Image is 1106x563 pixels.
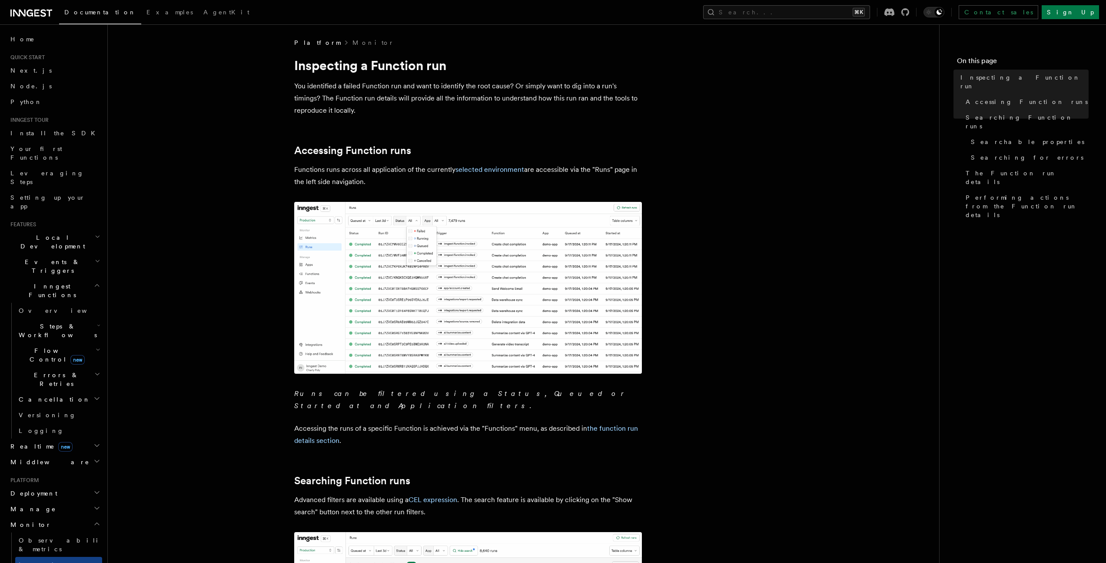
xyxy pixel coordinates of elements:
a: The Function run details [962,165,1089,190]
span: Overview [19,307,108,314]
a: Leveraging Steps [7,165,102,190]
a: Overview [15,303,102,318]
a: Documentation [59,3,141,24]
a: the function run details section [294,424,638,445]
button: Monitor [7,517,102,533]
span: Platform [7,477,39,484]
span: new [70,355,85,365]
span: Documentation [64,9,136,16]
a: Setting up your app [7,190,102,214]
a: Sign Up [1042,5,1099,19]
p: Functions runs across all application of the currently are accessible via the "Runs" page in the ... [294,164,642,188]
span: Errors & Retries [15,371,94,388]
a: Contact sales [959,5,1038,19]
span: Python [10,98,42,105]
span: Leveraging Steps [10,170,84,185]
p: Advanced filters are available using a . The search feature is available by clicking on the "Show... [294,494,642,518]
button: Manage [7,501,102,517]
span: Searchable properties [971,137,1084,146]
span: Performing actions from the Function run details [966,193,1089,219]
p: Accessing the runs of a specific Function is achieved via the "Functions" menu, as described in . [294,422,642,447]
button: Deployment [7,486,102,501]
span: Monitor [7,520,51,529]
span: Install the SDK [10,130,100,137]
span: Observability & metrics [19,537,108,553]
a: Searching Function runs [294,475,410,487]
a: Install the SDK [7,125,102,141]
span: Features [7,221,36,228]
span: Quick start [7,54,45,61]
span: Next.js [10,67,52,74]
em: Runs can be filtered using a Status, Queued or Started at and Application filters. [294,389,628,410]
span: Node.js [10,83,52,90]
a: Python [7,94,102,110]
span: Versioning [19,412,76,419]
kbd: ⌘K [853,8,865,17]
span: Home [10,35,35,44]
button: Steps & Workflows [15,318,102,343]
span: Realtime [7,442,73,451]
a: Versioning [15,407,102,423]
a: Examples [141,3,198,23]
a: Node.js [7,78,102,94]
span: Your first Functions [10,145,62,161]
button: Local Development [7,230,102,254]
span: Cancellation [15,395,90,404]
span: Manage [7,505,56,513]
span: Setting up your app [10,194,85,210]
span: Searching for errors [971,153,1083,162]
img: The "Handle failed payments" Function runs list features a run in a failing state. [294,202,642,374]
span: Events & Triggers [7,258,95,275]
a: Searching Function runs [962,110,1089,134]
button: Events & Triggers [7,254,102,278]
span: Middleware [7,458,90,466]
span: Logging [19,427,64,434]
div: Inngest Functions [7,303,102,439]
button: Middleware [7,454,102,470]
button: Inngest Functions [7,278,102,303]
span: new [58,442,73,452]
span: Inngest Functions [7,282,94,299]
h4: On this page [957,56,1089,70]
a: Performing actions from the Function run details [962,190,1089,223]
a: Inspecting a Function run [957,70,1089,94]
span: Flow Control [15,346,96,364]
span: Accessing Function runs [966,97,1088,106]
button: Toggle dark mode [923,7,944,17]
a: Searchable properties [967,134,1089,150]
span: Local Development [7,233,95,251]
p: You identified a failed Function run and want to identify the root cause? Or simply want to dig i... [294,80,642,117]
a: Searching for errors [967,150,1089,165]
a: Accessing Function runs [962,94,1089,110]
span: Inspecting a Function run [960,73,1089,90]
a: AgentKit [198,3,255,23]
a: CEL expression [409,496,457,504]
a: Observability & metrics [15,533,102,557]
span: Deployment [7,489,57,498]
button: Cancellation [15,392,102,407]
a: Monitor [352,38,394,47]
span: The Function run details [966,169,1089,186]
button: Flow Controlnew [15,343,102,367]
span: AgentKit [203,9,249,16]
button: Realtimenew [7,439,102,454]
span: Examples [146,9,193,16]
a: Logging [15,423,102,439]
a: Accessing Function runs [294,144,411,157]
span: Searching Function runs [966,113,1089,131]
a: selected environment [455,165,524,174]
button: Search...⌘K [703,5,870,19]
button: Errors & Retries [15,367,102,392]
h1: Inspecting a Function run [294,57,642,73]
span: Steps & Workflows [15,322,97,339]
span: Inngest tour [7,117,49,124]
a: Next.js [7,63,102,78]
a: Your first Functions [7,141,102,165]
span: Platform [294,38,340,47]
a: Home [7,31,102,47]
